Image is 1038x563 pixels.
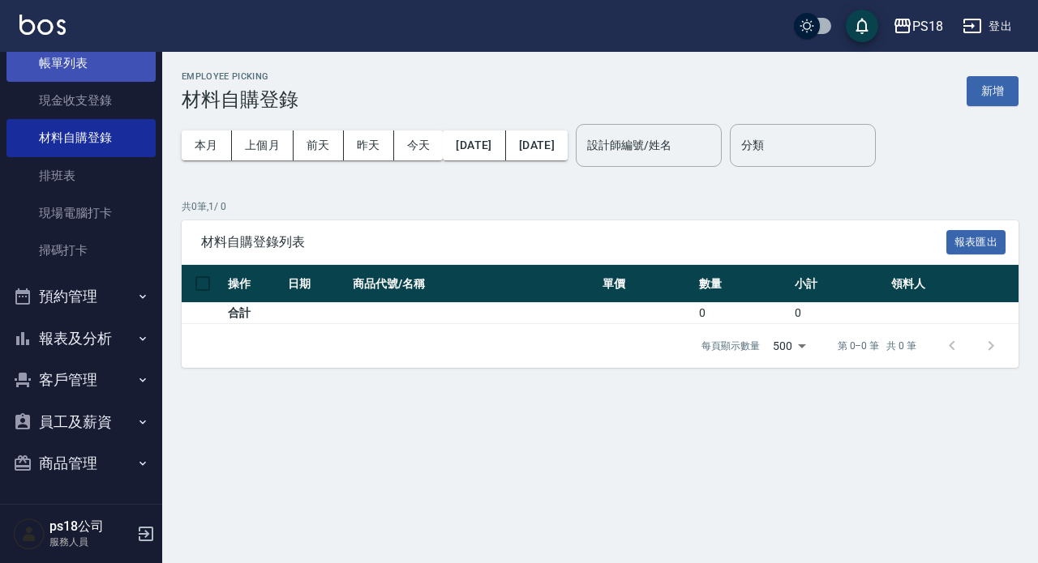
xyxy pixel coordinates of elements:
[6,45,156,82] a: 帳單列表
[695,303,791,324] td: 0
[394,130,444,160] button: 今天
[967,76,1019,106] button: 新增
[49,535,132,549] p: 服務人員
[791,303,886,324] td: 0
[182,130,232,160] button: 本月
[766,324,812,368] div: 500
[6,232,156,269] a: 掃碼打卡
[182,199,1019,214] p: 共 0 筆, 1 / 0
[349,265,598,303] th: 商品代號/名稱
[846,10,878,42] button: save
[49,518,132,535] h5: ps18公司
[887,265,1019,303] th: 領料人
[912,16,943,36] div: PS18
[701,339,760,353] p: 每頁顯示數量
[695,265,791,303] th: 數量
[6,318,156,360] button: 報表及分析
[201,234,946,250] span: 材料自購登錄列表
[956,11,1019,41] button: 登出
[294,130,344,160] button: 前天
[6,194,156,232] a: 現場電腦打卡
[838,339,916,353] p: 第 0–0 筆 共 0 筆
[791,265,886,303] th: 小計
[344,130,394,160] button: 昨天
[19,15,66,35] img: Logo
[6,401,156,443] button: 員工及薪資
[6,82,156,119] a: 現金收支登錄
[224,265,284,303] th: 操作
[506,130,568,160] button: [DATE]
[6,442,156,484] button: 商品管理
[182,71,298,82] h2: Employee Picking
[13,518,45,550] img: Person
[598,265,694,303] th: 單價
[284,265,349,303] th: 日期
[6,359,156,401] button: 客戶管理
[182,88,298,111] h3: 材料自購登錄
[6,119,156,156] a: 材料自購登錄
[232,130,294,160] button: 上個月
[946,233,1006,249] a: 報表匯出
[967,83,1019,98] a: 新增
[6,157,156,194] a: 排班表
[443,130,505,160] button: [DATE]
[224,303,284,324] td: 合計
[886,10,950,43] button: PS18
[946,230,1006,255] button: 報表匯出
[6,275,156,318] button: 預約管理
